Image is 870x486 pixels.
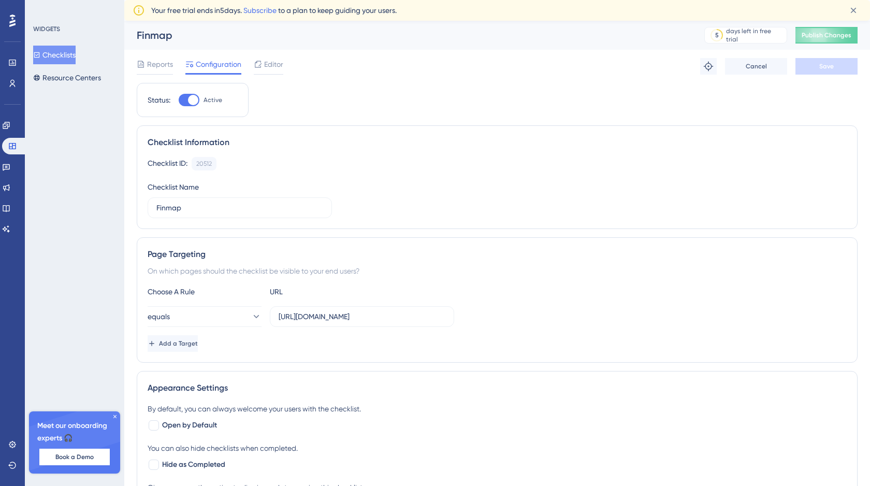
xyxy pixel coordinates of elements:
[148,181,199,193] div: Checklist Name
[725,58,787,75] button: Cancel
[159,339,198,348] span: Add a Target
[746,62,767,70] span: Cancel
[148,248,847,261] div: Page Targeting
[148,157,187,170] div: Checklist ID:
[264,58,283,70] span: Editor
[243,6,277,15] a: Subscribe
[147,58,173,70] span: Reports
[148,306,262,327] button: equals
[819,62,834,70] span: Save
[715,31,719,39] div: 5
[33,46,76,64] button: Checklists
[802,31,851,39] span: Publish Changes
[37,420,112,445] span: Meet our onboarding experts 🎧
[196,160,212,168] div: 20512
[196,58,241,70] span: Configuration
[148,403,847,415] div: By default, you can always welcome your users with the checklist.
[137,28,678,42] div: Finmap
[795,27,858,44] button: Publish Changes
[156,202,323,213] input: Type your Checklist name
[148,310,170,323] span: equals
[204,96,222,104] span: Active
[162,419,217,432] span: Open by Default
[55,453,94,461] span: Book a Demo
[148,136,847,149] div: Checklist Information
[33,25,60,33] div: WIDGETS
[33,68,101,87] button: Resource Centers
[148,335,198,352] button: Add a Target
[148,285,262,298] div: Choose A Rule
[151,4,397,17] span: Your free trial ends in 5 days. to a plan to keep guiding your users.
[162,459,225,471] span: Hide as Completed
[39,449,110,465] button: Book a Demo
[148,94,170,106] div: Status:
[726,27,784,44] div: days left in free trial
[279,311,445,322] input: yourwebsite.com/path
[148,442,847,454] div: You can also hide checklists when completed.
[795,58,858,75] button: Save
[148,265,847,277] div: On which pages should the checklist be visible to your end users?
[148,382,847,394] div: Appearance Settings
[270,285,384,298] div: URL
